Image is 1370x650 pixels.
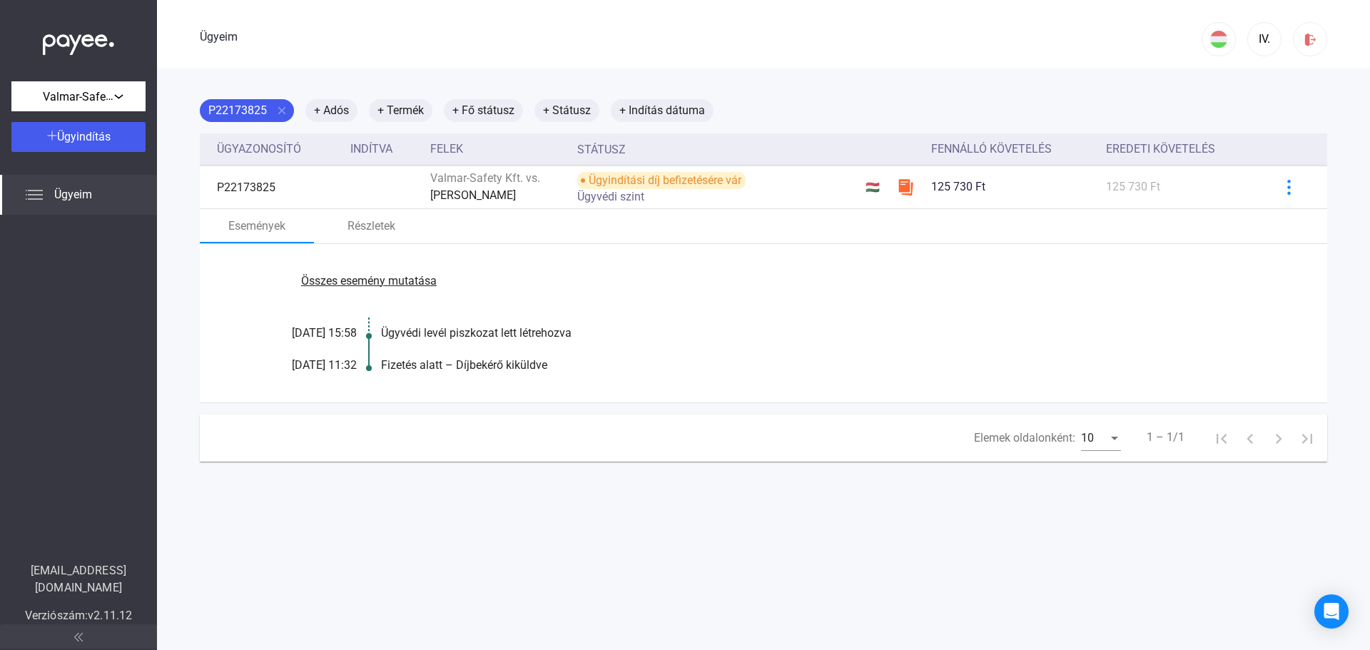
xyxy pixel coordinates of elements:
img: plus-white.svg [47,131,57,141]
font: Ügyazonosító [217,142,301,156]
button: Utolsó oldal [1293,424,1321,452]
font: Ügyvédi szint [577,190,644,203]
font: Fizetés alatt – Díjbekérő kiküldve [381,358,547,372]
font: P22173825 [217,181,275,194]
img: list.svg [26,186,43,203]
font: Ügyeim [200,30,238,44]
img: HU [1210,31,1227,48]
font: 🇭🇺 [866,181,880,194]
button: Első oldal [1207,424,1236,452]
font: Verziószám: [25,609,88,622]
button: HU [1202,22,1236,56]
font: + Termék [377,103,424,117]
font: [EMAIL_ADDRESS][DOMAIN_NAME] [31,564,126,594]
div: Ügyazonosító [217,141,339,158]
button: Következő oldal [1264,424,1293,452]
div: Eredeti követelés [1106,141,1256,158]
font: 125 730 Ft [931,180,985,193]
font: [DATE] 15:58 [292,326,357,340]
font: 125 730 Ft [1106,180,1160,193]
font: 10 [1081,431,1094,445]
button: IV. [1247,22,1282,56]
mat-select: Elemek oldalonként: [1081,430,1121,447]
font: + Adós [314,103,349,117]
font: IV. [1259,32,1270,46]
font: Események [228,219,285,233]
font: Részletek [347,219,395,233]
button: kijelentkezés-piros [1293,22,1327,56]
img: kékebb [1282,180,1297,195]
font: Ügyindítás [57,130,111,143]
button: kékebb [1274,172,1304,202]
font: Fennálló követelés [931,142,1052,156]
font: Valmar-Safety Kft. [43,89,136,103]
font: 1 – 1/1 [1147,430,1184,444]
font: Indítva [350,142,392,156]
div: Intercom Messenger megnyitása [1314,594,1349,629]
font: Ügyvédi levél piszkozat lett létrehozva [381,326,572,340]
button: Ügyindítás [11,122,146,152]
font: Ügyeim [54,188,92,201]
font: + Státusz [543,103,591,117]
img: arrow-double-left-grey.svg [74,633,83,641]
button: Előző oldal [1236,424,1264,452]
img: szamlazzhu-mini [897,178,914,195]
img: white-payee-white-dot.svg [43,26,114,56]
font: Valmar-Safety Kft. vs. [430,171,540,185]
div: Indítva [350,141,419,158]
font: Státusz [577,143,626,156]
font: + Indítás dátuma [619,103,705,117]
font: [DATE] 11:32 [292,358,357,372]
font: [PERSON_NAME] [430,188,516,202]
div: Fennálló követelés [931,141,1095,158]
font: v2.11.12 [88,609,132,622]
img: kijelentkezés-piros [1303,32,1318,47]
font: Elemek oldalonként: [974,431,1075,445]
font: + Fő státusz [452,103,514,117]
font: Felek [430,142,463,156]
font: Ügyindítási díj befizetésére vár [589,173,741,187]
button: Valmar-Safety Kft. [11,81,146,111]
font: P22173825 [208,103,267,117]
font: Eredeti követelés [1106,142,1215,156]
font: Összes esemény mutatása [301,274,437,288]
div: Felek [430,141,565,158]
mat-icon: close [275,104,288,117]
